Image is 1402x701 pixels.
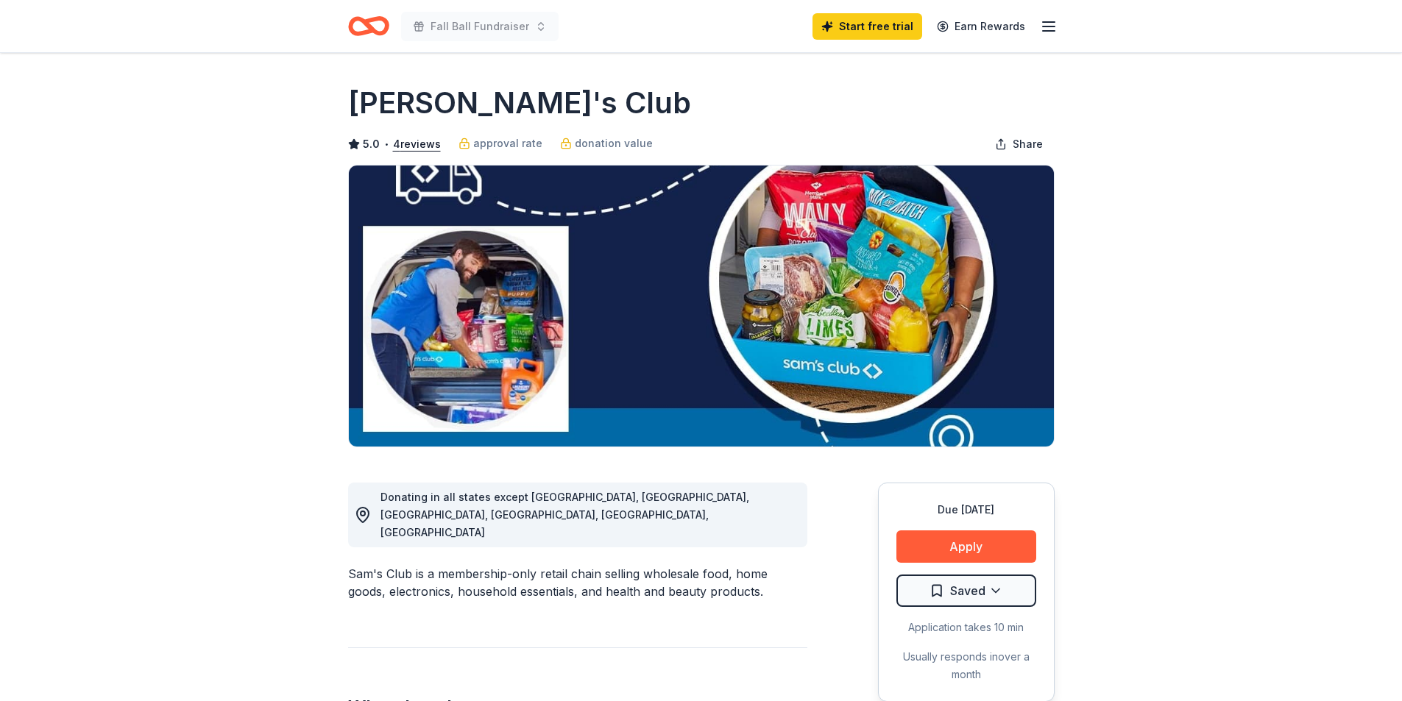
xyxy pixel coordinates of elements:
[473,135,542,152] span: approval rate
[380,491,749,538] span: Donating in all states except [GEOGRAPHIC_DATA], [GEOGRAPHIC_DATA], [GEOGRAPHIC_DATA], [GEOGRAPHI...
[896,648,1036,683] div: Usually responds in over a month
[896,530,1036,563] button: Apply
[928,13,1034,40] a: Earn Rewards
[896,619,1036,636] div: Application takes 10 min
[575,135,653,152] span: donation value
[401,12,559,41] button: Fall Ball Fundraiser
[950,581,985,600] span: Saved
[1013,135,1043,153] span: Share
[896,501,1036,519] div: Due [DATE]
[348,9,389,43] a: Home
[393,135,441,153] button: 4reviews
[363,135,380,153] span: 5.0
[812,13,922,40] a: Start free trial
[349,166,1054,446] img: Image for Sam's Club
[431,18,529,35] span: Fall Ball Fundraiser
[383,138,389,150] span: •
[560,135,653,152] a: donation value
[459,135,542,152] a: approval rate
[983,129,1055,159] button: Share
[896,574,1036,607] button: Saved
[348,565,807,600] div: Sam's Club is a membership-only retail chain selling wholesale food, home goods, electronics, hou...
[348,82,691,124] h1: [PERSON_NAME]'s Club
